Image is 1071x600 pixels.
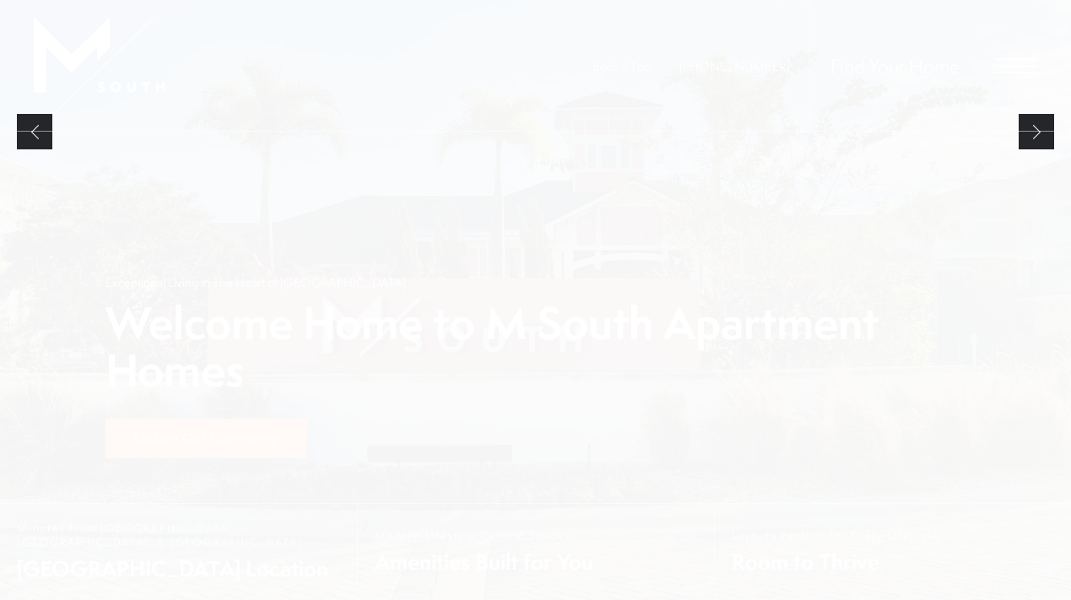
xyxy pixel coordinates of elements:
[105,419,307,459] a: Explore Our Community
[995,58,1037,73] button: Open Menu
[375,547,593,576] span: Amenities Built for You
[732,547,939,576] span: Room to Thrive
[105,300,966,395] p: Welcome Home to M South Apartment Homes
[1019,114,1054,149] a: Next
[732,528,939,543] span: Layouts Perfect For Every Lifestyle
[679,57,789,75] a: Call Us at 813-570-8014
[357,504,714,600] a: Modern Lifestyle Centric Spaces
[714,504,1071,600] a: Layouts Perfect For Every Lifestyle
[34,17,165,115] img: MSouth
[17,114,52,149] a: Previous
[830,52,960,79] a: Find Your Home
[105,273,406,291] p: Exceptional Living in The Heart of [GEOGRAPHIC_DATA]
[133,429,279,446] span: Explore Our Community
[375,528,593,543] span: Modern Lifestyle Centric Spaces
[679,57,789,75] span: [PHONE_NUMBER]
[17,521,340,549] span: Minutes from [GEOGRAPHIC_DATA], [GEOGRAPHIC_DATA], & [GEOGRAPHIC_DATA]
[17,554,340,583] span: [GEOGRAPHIC_DATA] Location
[592,57,654,75] a: Book a Tour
